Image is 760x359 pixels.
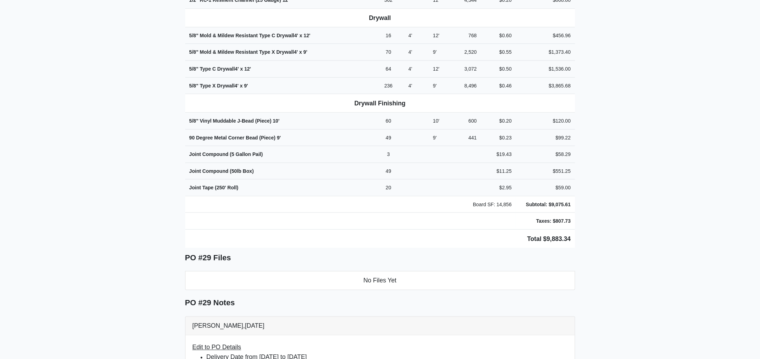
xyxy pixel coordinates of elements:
span: 4' [409,83,413,89]
span: x [240,83,243,89]
li: No Files Yet [185,271,575,290]
td: 49 [373,129,404,146]
span: 12' [433,66,439,72]
strong: Joint Compound (50lb Box) [189,168,254,174]
span: x [300,33,303,38]
strong: 5/8" Type C Drywall [189,66,251,72]
td: $456.96 [516,27,575,44]
td: $19.43 [481,146,516,163]
span: 9' [244,83,248,89]
b: Drywall Finishing [355,100,406,107]
td: 441 [456,129,481,146]
td: Subtotal: $9,075.61 [516,196,575,213]
td: 600 [456,113,481,130]
span: [DATE] [245,322,264,329]
span: 9' [433,83,437,89]
span: 12' [304,33,310,38]
td: 70 [373,44,404,61]
td: $1,536.00 [516,60,575,77]
div: [PERSON_NAME], [186,317,575,335]
td: Total $9,883.34 [185,229,575,248]
td: $120.00 [516,113,575,130]
span: 9' [433,135,437,141]
td: $2.95 [481,179,516,196]
h5: PO #29 Files [185,254,575,263]
td: $551.25 [516,163,575,179]
span: 12' [433,33,439,38]
td: $1,373.40 [516,44,575,61]
td: 49 [373,163,404,179]
strong: Joint Compound (5 Gallon Pail) [189,151,263,157]
span: 4' [409,33,413,38]
span: Edit to PO Details [193,344,241,351]
td: $99.22 [516,129,575,146]
td: $0.60 [481,27,516,44]
strong: Joint Tape (250' Roll) [189,185,239,190]
td: $0.50 [481,60,516,77]
span: 9' [304,49,307,55]
td: 8,496 [456,77,481,94]
span: x [299,49,302,55]
strong: 5/8" Mold & Mildew Resistant Type C Drywall [189,33,311,38]
span: 4' [409,66,413,72]
td: $0.23 [481,129,516,146]
strong: 5/8" Type X Drywall [189,83,248,89]
td: $0.46 [481,77,516,94]
td: 16 [373,27,404,44]
td: Taxes: $807.73 [516,213,575,230]
td: 236 [373,77,404,94]
span: 9' [433,49,437,55]
td: $0.55 [481,44,516,61]
td: $59.00 [516,179,575,196]
span: 4' [235,83,239,89]
td: $11.25 [481,163,516,179]
td: 64 [373,60,404,77]
span: 4' [409,49,413,55]
h5: PO #29 Notes [185,299,575,308]
span: Board SF: 14,856 [473,202,512,207]
span: 4' [294,49,298,55]
span: 4' [235,66,239,72]
strong: 5/8" Mold & Mildew Resistant Type X Drywall [189,49,307,55]
span: 10' [273,118,280,124]
span: x [240,66,243,72]
strong: 90 Degree Metal Corner Bead (Piece) [189,135,281,141]
span: 9' [277,135,281,141]
span: 12' [244,66,251,72]
strong: 5/8" Vinyl Muddable J-Bead (Piece) [189,118,280,124]
span: 4' [294,33,298,38]
td: 3,072 [456,60,481,77]
td: $58.29 [516,146,575,163]
span: 10' [433,118,439,124]
b: Drywall [369,14,391,21]
td: 768 [456,27,481,44]
td: $3,865.68 [516,77,575,94]
td: 60 [373,113,404,130]
td: $0.20 [481,113,516,130]
td: 20 [373,179,404,196]
td: 2,520 [456,44,481,61]
td: 3 [373,146,404,163]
